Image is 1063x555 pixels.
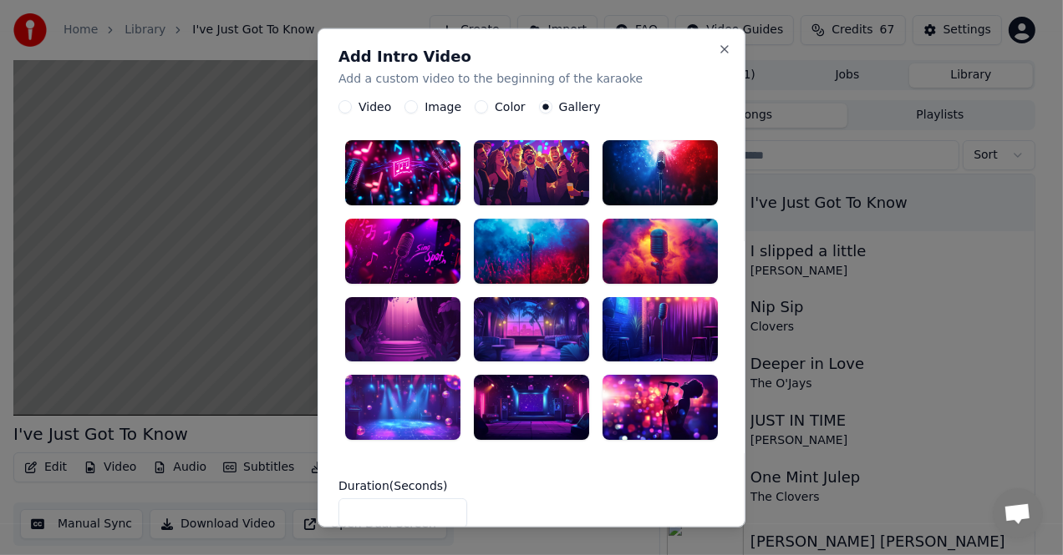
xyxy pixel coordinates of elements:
[559,101,601,113] label: Gallery
[425,101,461,113] label: Image
[359,101,391,113] label: Video
[338,480,725,492] label: Duration ( Seconds )
[338,70,725,87] p: Add a custom video to the beginning of the karaoke
[495,101,526,113] label: Color
[338,48,725,63] h2: Add Intro Video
